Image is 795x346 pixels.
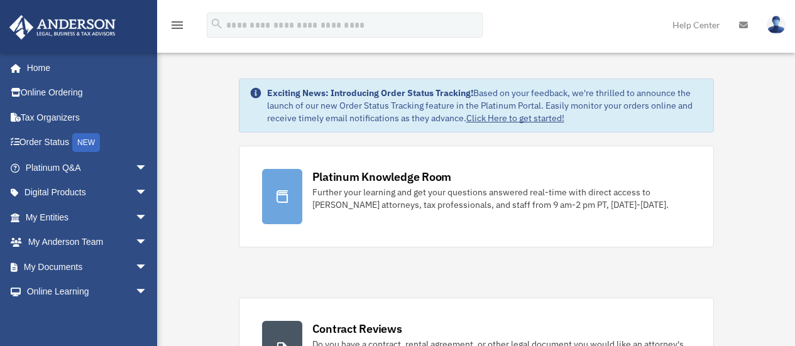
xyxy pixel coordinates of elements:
[267,87,703,124] div: Based on your feedback, we're thrilled to announce the launch of our new Order Status Tracking fe...
[135,279,160,305] span: arrow_drop_down
[9,254,167,279] a: My Documentsarrow_drop_down
[170,18,185,33] i: menu
[9,205,167,230] a: My Entitiesarrow_drop_down
[312,186,691,211] div: Further your learning and get your questions answered real-time with direct access to [PERSON_NAM...
[135,205,160,230] span: arrow_drop_down
[767,16,786,34] img: User Pic
[466,112,564,124] a: Click Here to get started!
[9,130,167,156] a: Order StatusNEW
[72,133,100,152] div: NEW
[267,87,473,99] strong: Exciting News: Introducing Order Status Tracking!
[312,321,402,337] div: Contract Reviews
[9,55,160,80] a: Home
[135,180,160,206] span: arrow_drop_down
[135,155,160,181] span: arrow_drop_down
[9,105,167,130] a: Tax Organizers
[9,180,167,205] a: Digital Productsarrow_drop_down
[239,146,714,247] a: Platinum Knowledge Room Further your learning and get your questions answered real-time with dire...
[9,80,167,105] a: Online Ordering
[6,15,119,40] img: Anderson Advisors Platinum Portal
[312,169,452,185] div: Platinum Knowledge Room
[135,254,160,280] span: arrow_drop_down
[210,17,224,31] i: search
[9,279,167,305] a: Online Learningarrow_drop_down
[9,230,167,255] a: My Anderson Teamarrow_drop_down
[9,155,167,180] a: Platinum Q&Aarrow_drop_down
[135,230,160,256] span: arrow_drop_down
[170,22,185,33] a: menu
